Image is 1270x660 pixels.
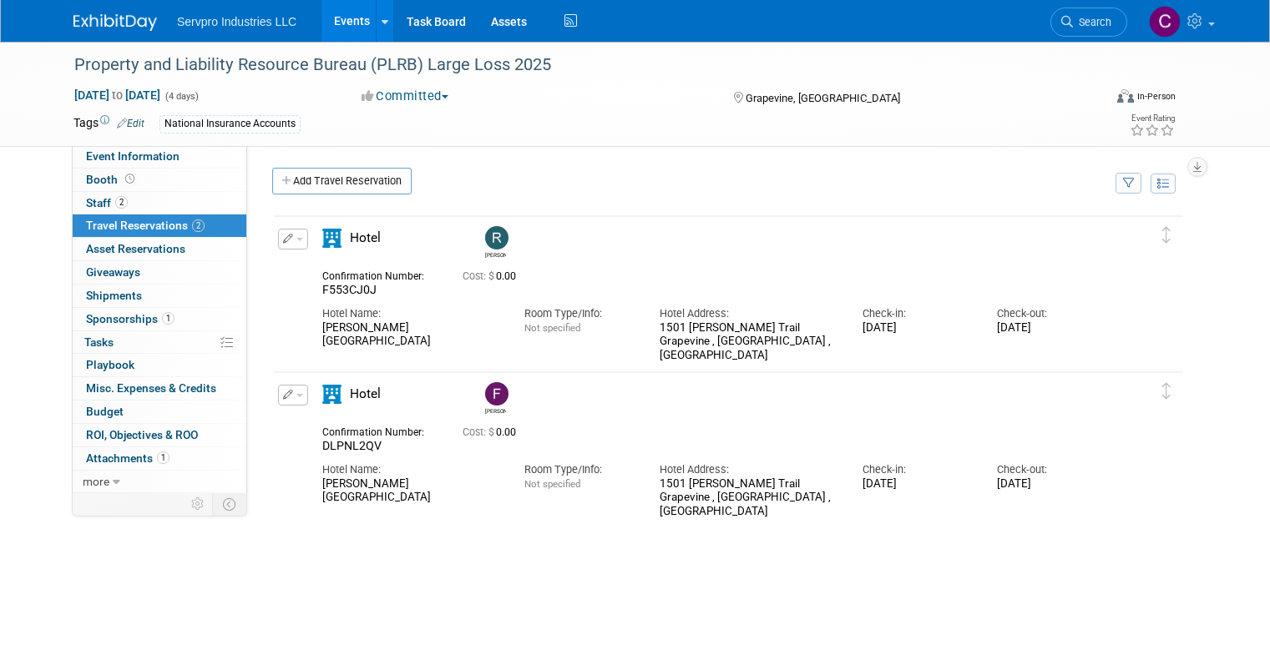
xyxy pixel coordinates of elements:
[73,214,246,237] a: Travel Reservations2
[272,168,412,194] a: Add Travel Reservation
[73,14,157,31] img: ExhibitDay
[997,477,1107,491] div: [DATE]
[73,145,246,168] a: Event Information
[73,88,161,103] span: [DATE] [DATE]
[485,226,509,249] img: Rick Dubois
[86,405,124,418] span: Budget
[350,230,381,245] span: Hotel
[73,331,246,354] a: Tasks
[122,173,138,185] span: Booth not reserved yet
[73,114,144,134] td: Tags
[1013,87,1176,112] div: Event Format
[481,226,510,259] div: Rick Dubois
[322,321,499,350] div: [PERSON_NAME][GEOGRAPHIC_DATA]
[1149,6,1181,38] img: Chris Chassagneux
[86,289,142,302] span: Shipments
[164,91,199,102] span: (4 days)
[73,192,246,214] a: Staff2
[524,478,580,490] span: Not specified
[485,382,509,406] img: frederick zebro
[73,169,246,191] a: Booth
[524,462,635,477] div: Room Type/Info:
[213,493,247,515] td: Toggle Event Tabs
[481,382,510,415] div: frederick zebro
[159,115,301,133] div: National Insurance Accounts
[109,88,125,102] span: to
[463,270,496,282] span: Cost: $
[1162,227,1171,244] i: Click and drag to move item
[86,428,198,441] span: ROI, Objectives & ROO
[1117,89,1134,103] img: Format-Inperson.png
[463,426,496,438] span: Cost: $
[115,196,128,209] span: 2
[86,312,175,325] span: Sponsorships
[524,306,635,321] div: Room Type/Info:
[356,88,455,105] button: Committed
[117,118,144,129] a: Edit
[86,149,180,163] span: Event Information
[86,358,134,371] span: Playbook
[162,312,175,325] span: 1
[1123,179,1135,189] i: Filter by Traveler
[463,270,523,282] span: 0.00
[485,249,506,259] div: Rick Dubois
[86,265,140,279] span: Giveaways
[86,242,185,255] span: Asset Reservations
[485,406,506,415] div: frederick zebro
[322,385,342,404] i: Hotel
[73,424,246,446] a: ROI, Objectives & ROO
[83,475,109,488] span: more
[73,447,246,470] a: Attachments1
[73,377,246,400] a: Misc. Expenses & Credits
[86,451,170,465] span: Attachments
[863,321,973,335] div: [DATE]
[86,196,128,209] span: Staff
[192,219,205,232] span: 2
[157,451,170,464] span: 1
[73,261,246,284] a: Giveaways
[863,477,973,491] div: [DATE]
[660,477,837,519] div: 1501 [PERSON_NAME] Trail Grapevine , [GEOGRAPHIC_DATA] , [GEOGRAPHIC_DATA]
[322,421,438,439] div: Confirmation Number:
[863,306,973,321] div: Check-in:
[463,426,523,438] span: 0.00
[86,173,138,186] span: Booth
[746,92,900,104] span: Grapevine, [GEOGRAPHIC_DATA]
[660,306,837,321] div: Hotel Address:
[997,321,1107,335] div: [DATE]
[322,229,342,248] i: Hotel
[73,308,246,330] a: Sponsorships1
[1162,383,1171,400] i: Click and drag to move item
[322,283,377,296] span: F553CJ0J
[322,477,499,506] div: [PERSON_NAME][GEOGRAPHIC_DATA]
[660,321,837,363] div: 1501 [PERSON_NAME] Trail Grapevine , [GEOGRAPHIC_DATA] , [GEOGRAPHIC_DATA]
[1130,114,1175,123] div: Event Rating
[322,306,499,321] div: Hotel Name:
[1050,8,1127,37] a: Search
[68,50,1082,80] div: Property and Liability Resource Bureau (PLRB) Large Loss 2025
[73,471,246,493] a: more
[863,462,973,477] div: Check-in:
[997,306,1107,321] div: Check-out:
[184,493,213,515] td: Personalize Event Tab Strip
[524,322,580,334] span: Not specified
[350,386,381,401] span: Hotel
[997,462,1107,477] div: Check-out:
[73,401,246,423] a: Budget
[73,354,246,376] a: Playbook
[1136,90,1176,103] div: In-Person
[73,285,246,307] a: Shipments
[1073,16,1111,28] span: Search
[177,15,296,28] span: Servpro Industries LLC
[322,265,438,283] div: Confirmation Number:
[86,381,216,395] span: Misc. Expenses & Credits
[322,462,499,477] div: Hotel Name:
[73,238,246,260] a: Asset Reservations
[86,219,205,232] span: Travel Reservations
[660,462,837,477] div: Hotel Address:
[84,335,114,349] span: Tasks
[322,439,382,452] span: DLPNL2QV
